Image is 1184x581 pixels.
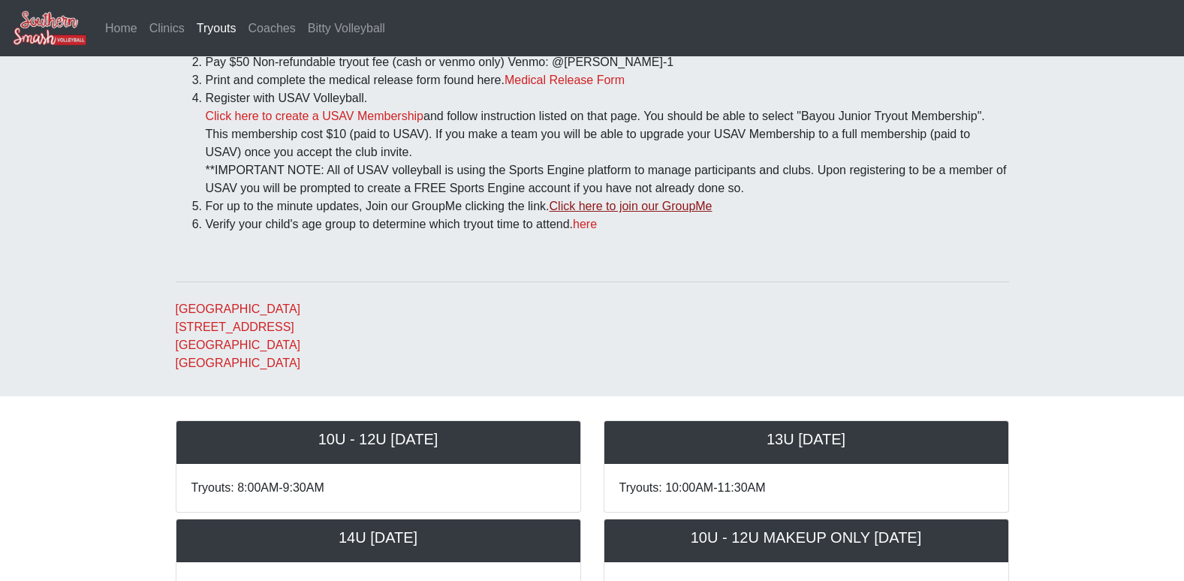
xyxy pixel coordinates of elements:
[505,74,625,86] a: Medical Release Form
[191,479,565,497] p: Tryouts: 8:00AM-9:30AM
[12,10,87,47] img: Southern Smash Volleyball
[206,53,1009,71] li: Pay $50 Non-refundable tryout fee (cash or venmo only) Venmo: @[PERSON_NAME]-1
[619,479,993,497] p: Tryouts: 10:00AM-11:30AM
[206,197,1009,215] li: For up to the minute updates, Join our GroupMe clicking the link.
[619,430,993,448] h5: 13U [DATE]
[206,71,1009,89] li: Print and complete the medical release form found here.
[176,303,301,369] a: [GEOGRAPHIC_DATA][STREET_ADDRESS][GEOGRAPHIC_DATA][GEOGRAPHIC_DATA]
[191,14,243,44] a: Tryouts
[302,14,391,44] a: Bitty Volleyball
[191,430,565,448] h5: 10U - 12U [DATE]
[206,89,1009,197] li: Register with USAV Volleyball. and follow instruction listed on that page. You should be able to ...
[573,218,597,230] a: here
[243,14,302,44] a: Coaches
[206,110,423,122] a: Click here to create a USAV Membership
[550,200,713,212] a: Click here to join our GroupMe
[619,528,993,546] h5: 10U - 12U MAKEUP ONLY [DATE]
[191,528,565,546] h5: 14U [DATE]
[206,215,1009,233] li: Verify your child's age group to determine which tryout time to attend.
[143,14,191,44] a: Clinics
[99,14,143,44] a: Home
